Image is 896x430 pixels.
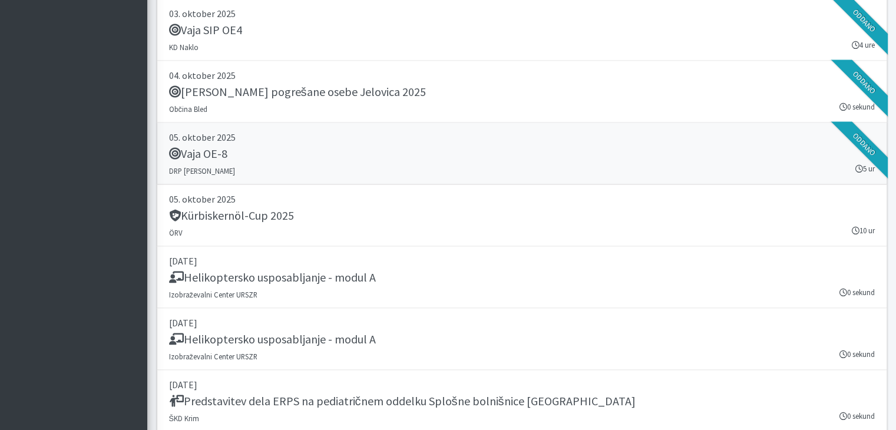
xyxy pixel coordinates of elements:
[852,225,875,236] small: 10 ur
[839,287,875,298] small: 0 sekund
[157,247,887,309] a: [DATE] Helikoptersko usposabljanje - modul A Izobraževalni Center URSZR 0 sekund
[169,270,376,285] h5: Helikoptersko usposabljanje - modul A
[169,166,235,176] small: DRP [PERSON_NAME]
[157,185,887,247] a: 05. oktober 2025 Kürbiskernöl-Cup 2025 ÖRV 10 ur
[169,42,199,52] small: KD Naklo
[169,209,294,223] h5: Kürbiskernöl-Cup 2025
[169,352,257,361] small: Izobraževalni Center URSZR
[839,411,875,422] small: 0 sekund
[169,332,376,346] h5: Helikoptersko usposabljanje - modul A
[169,378,875,392] p: [DATE]
[157,123,887,185] a: 05. oktober 2025 Vaja OE-8 DRP [PERSON_NAME] 5 ur Oddano
[169,104,207,114] small: Občina Bled
[169,316,875,330] p: [DATE]
[169,394,636,408] h5: Predstavitev dela ERPS na pediatričnem oddelku Splošne bolnišnice [GEOGRAPHIC_DATA]
[169,192,875,206] p: 05. oktober 2025
[169,290,257,299] small: Izobraževalni Center URSZR
[169,228,183,237] small: ÖRV
[169,254,875,268] p: [DATE]
[839,349,875,360] small: 0 sekund
[169,6,875,21] p: 03. oktober 2025
[169,130,875,144] p: 05. oktober 2025
[169,147,227,161] h5: Vaja OE-8
[157,309,887,371] a: [DATE] Helikoptersko usposabljanje - modul A Izobraževalni Center URSZR 0 sekund
[169,23,242,37] h5: Vaja SIP OE4
[169,68,875,82] p: 04. oktober 2025
[169,85,426,99] h5: [PERSON_NAME] pogrešane osebe Jelovica 2025
[157,61,887,123] a: 04. oktober 2025 [PERSON_NAME] pogrešane osebe Jelovica 2025 Občina Bled 0 sekund Oddano
[169,414,200,423] small: ŠKD Krim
